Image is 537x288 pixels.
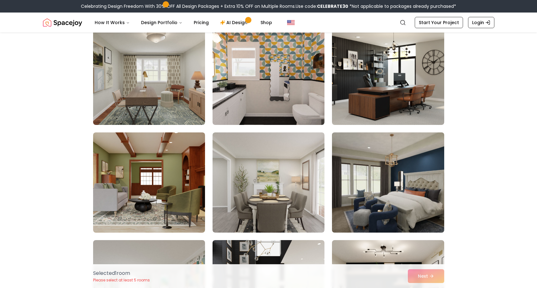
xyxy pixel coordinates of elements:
a: Start Your Project [415,17,463,28]
nav: Main [90,16,277,29]
a: Shop [255,16,277,29]
a: Spacejoy [43,16,82,29]
a: Pricing [189,16,214,29]
span: Use code: [296,3,348,9]
img: Room room-17 [213,25,324,125]
img: Room room-20 [213,132,324,233]
img: Room room-19 [93,132,205,233]
span: *Not applicable to packages already purchased* [348,3,456,9]
button: Design Portfolio [136,16,187,29]
img: Room room-21 [329,130,447,235]
a: AI Design [215,16,254,29]
img: United States [287,19,295,26]
div: Celebrating Design Freedom With 30% OFF All Design Packages + Extra 10% OFF on Multiple Rooms. [81,3,456,9]
nav: Global [43,13,494,33]
p: Selected 1 room [93,270,150,277]
img: Room room-16 [93,25,205,125]
button: How It Works [90,16,135,29]
img: Room room-18 [332,25,444,125]
img: Spacejoy Logo [43,16,82,29]
p: Please select at least 5 rooms [93,278,150,283]
b: CELEBRATE30 [317,3,348,9]
a: Login [468,17,494,28]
